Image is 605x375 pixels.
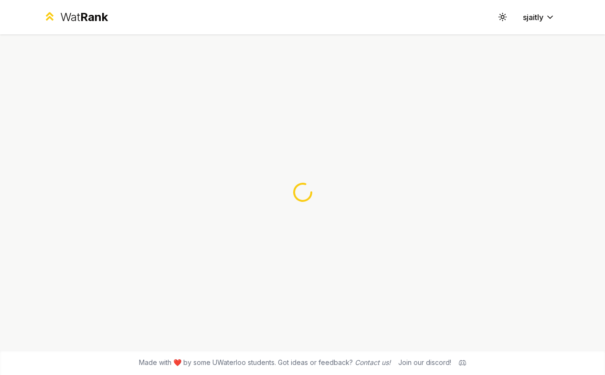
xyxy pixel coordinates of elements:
[398,358,451,367] div: Join our discord!
[80,10,108,24] span: Rank
[523,11,543,23] span: sjaitly
[139,358,391,367] span: Made with ❤️ by some UWaterloo students. Got ideas or feedback?
[355,358,391,366] a: Contact us!
[43,10,108,25] a: WatRank
[60,10,108,25] div: Wat
[515,9,563,26] button: sjaitly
